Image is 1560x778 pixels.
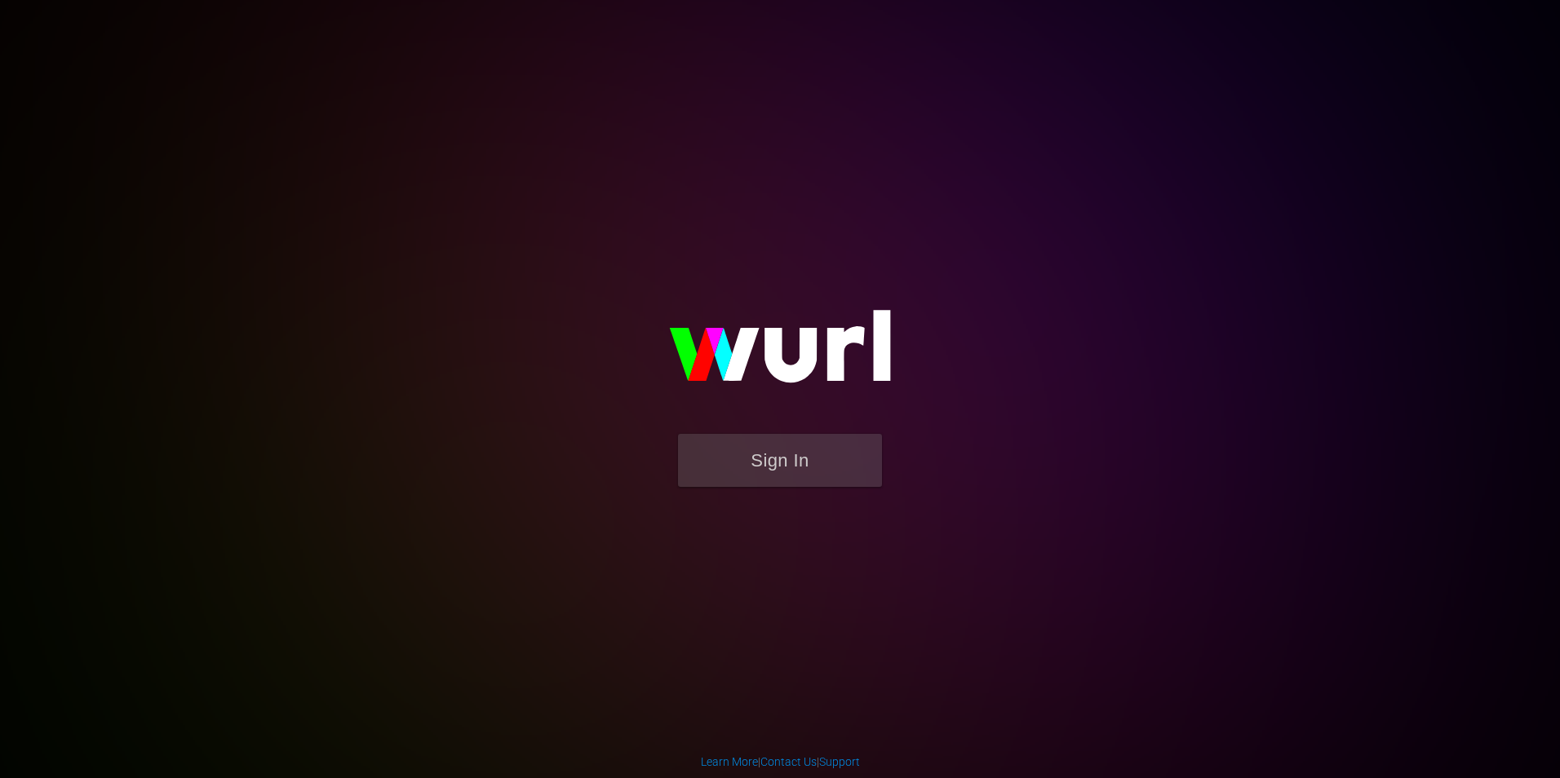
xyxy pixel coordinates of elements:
div: | | [701,754,860,770]
a: Learn More [701,755,758,768]
a: Contact Us [760,755,817,768]
img: wurl-logo-on-black-223613ac3d8ba8fe6dc639794a292ebdb59501304c7dfd60c99c58986ef67473.svg [617,275,943,433]
a: Support [819,755,860,768]
button: Sign In [678,434,882,487]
